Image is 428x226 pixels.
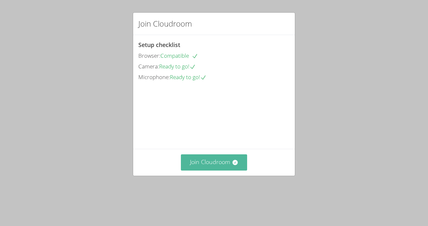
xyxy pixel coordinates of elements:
[138,63,159,70] span: Camera:
[138,18,192,30] h2: Join Cloudroom
[160,52,198,59] span: Compatible
[159,63,196,70] span: Ready to go!
[170,73,207,81] span: Ready to go!
[181,154,247,170] button: Join Cloudroom
[138,52,160,59] span: Browser:
[138,41,180,49] span: Setup checklist
[138,73,170,81] span: Microphone:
